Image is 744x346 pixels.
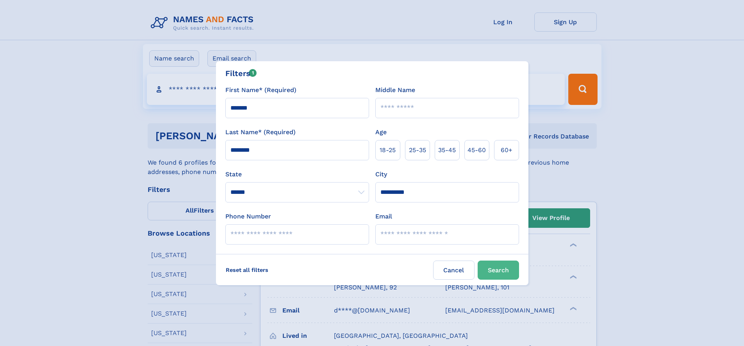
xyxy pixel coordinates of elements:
[433,261,475,280] label: Cancel
[467,145,486,155] span: 45‑60
[501,145,512,155] span: 60+
[225,170,369,179] label: State
[478,261,519,280] button: Search
[221,261,273,279] label: Reset all filters
[375,170,387,179] label: City
[225,212,271,221] label: Phone Number
[225,128,296,137] label: Last Name* (Required)
[375,128,387,137] label: Age
[438,145,456,155] span: 35‑45
[225,67,257,79] div: Filters
[375,85,415,95] label: Middle Name
[380,145,396,155] span: 18‑25
[375,212,392,221] label: Email
[409,145,426,155] span: 25‑35
[225,85,296,95] label: First Name* (Required)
